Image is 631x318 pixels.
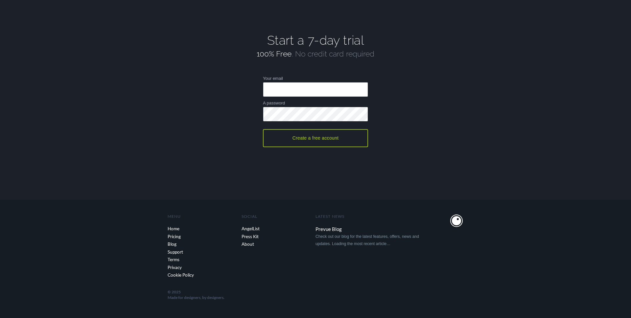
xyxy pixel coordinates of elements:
strong: 100% Free [257,49,292,58]
a: Blog [168,240,242,248]
h2: . No credit card required [148,50,483,57]
a: AngelList [242,225,315,233]
a: Prevue Blog [315,225,434,233]
button: Create a free account [263,129,368,147]
input: A password [263,107,368,122]
a: Pricing [168,233,242,241]
h5: Latest News [315,215,463,218]
a: Cookie Policy [168,271,242,279]
h5: Menu [168,215,242,218]
input: Your email [263,82,368,97]
a: ^ Back to Top [450,215,463,228]
a: Privacy [168,264,242,272]
a: Support [168,248,242,256]
p: Check out our blog for the latest features, offers, news and updates. Loading the most recent art... [315,233,434,248]
a: Press Kit [242,233,315,241]
a: About [242,240,315,248]
a: Terms [168,256,242,264]
label: A password [263,101,285,105]
li: © 2025 Made for designers, by designers. [168,289,242,300]
h5: Social [242,215,315,218]
h1: Start a 7-day trial [148,34,483,47]
label: Your email [263,76,283,81]
a: Home [168,225,242,233]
